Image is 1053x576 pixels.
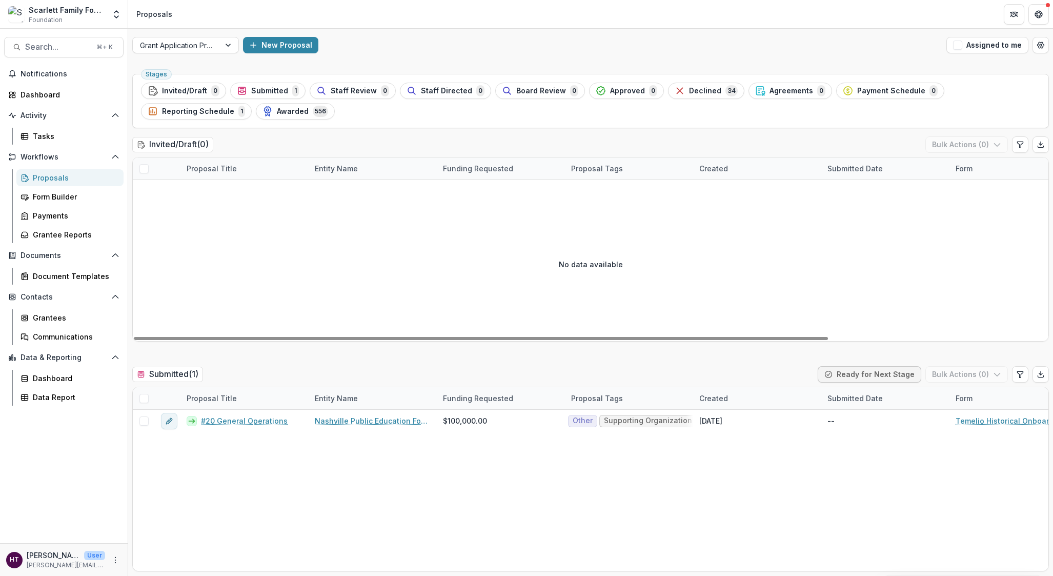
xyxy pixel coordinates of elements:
[180,387,309,409] div: Proposal Title
[589,83,664,99] button: Approved0
[748,83,832,99] button: Agreements0
[437,393,519,404] div: Funding Requested
[689,87,721,95] span: Declined
[565,387,693,409] div: Proposal Tags
[309,163,364,174] div: Entity Name
[821,157,949,180] div: Submitted Date
[693,163,734,174] div: Created
[516,87,566,95] span: Board Review
[33,312,115,323] div: Grantees
[33,331,115,342] div: Communications
[33,172,115,183] div: Proposals
[94,42,115,53] div: ⌘ + K
[437,163,519,174] div: Funding Requested
[437,387,565,409] div: Funding Requested
[16,309,124,326] a: Grantees
[4,349,124,366] button: Open Data & Reporting
[949,393,979,404] div: Form
[16,128,124,145] a: Tasks
[161,413,177,429] button: edit
[21,89,115,100] div: Dashboard
[821,393,889,404] div: Submitted Date
[33,373,115,384] div: Dashboard
[400,83,491,99] button: Staff Directed0
[243,37,318,53] button: New Proposal
[21,293,107,302] span: Contacts
[180,393,243,404] div: Proposal Title
[668,83,744,99] button: Declined34
[929,85,938,96] span: 0
[309,393,364,404] div: Entity Name
[33,191,115,202] div: Form Builder
[4,107,124,124] button: Open Activity
[132,367,203,382] h2: Submitted ( 1 )
[310,83,396,99] button: Staff Review0
[1012,136,1028,153] button: Edit table settings
[4,289,124,305] button: Open Contacts
[141,83,226,99] button: Invited/Draft0
[949,163,979,174] div: Form
[162,107,234,116] span: Reporting Schedule
[256,103,335,120] button: Awarded556
[313,106,328,117] span: 556
[21,111,107,120] span: Activity
[16,370,124,387] a: Dashboard
[437,157,565,180] div: Funding Requested
[141,103,252,120] button: Reporting Schedule1
[4,247,124,264] button: Open Documents
[16,268,124,285] a: Document Templates
[565,157,693,180] div: Proposal Tags
[570,85,578,96] span: 0
[4,86,124,103] a: Dashboard
[821,387,949,409] div: Submitted Date
[16,169,124,186] a: Proposals
[33,210,115,221] div: Payments
[693,157,821,180] div: Created
[16,328,124,345] a: Communications
[4,37,124,57] button: Search...
[1032,366,1049,383] button: Export table data
[693,387,821,409] div: Created
[4,149,124,165] button: Open Workflows
[769,87,813,95] span: Agreements
[476,85,484,96] span: 0
[292,85,299,96] span: 1
[725,85,738,96] span: 34
[162,87,207,95] span: Invited/Draft
[857,87,925,95] span: Payment Schedule
[693,393,734,404] div: Created
[25,42,90,52] span: Search...
[1028,4,1049,25] button: Get Help
[836,83,944,99] button: Payment Schedule0
[29,5,105,15] div: Scarlett Family Foundation
[180,163,243,174] div: Proposal Title
[649,85,657,96] span: 0
[925,136,1008,153] button: Bulk Actions (0)
[443,415,487,426] span: $100,000.00
[818,366,921,383] button: Ready for Next Stage
[21,70,119,78] span: Notifications
[33,131,115,142] div: Tasks
[21,251,107,260] span: Documents
[8,6,25,23] img: Scarlett Family Foundation
[201,415,288,426] a: #20 General Operations
[109,554,121,566] button: More
[309,157,437,180] div: Entity Name
[180,157,309,180] div: Proposal Title
[33,271,115,282] div: Document Templates
[27,550,80,561] p: [PERSON_NAME] Test
[10,557,19,563] div: Haley Miller Test
[495,83,585,99] button: Board Review0
[946,37,1028,53] button: Assigned to me
[821,163,889,174] div: Submitted Date
[309,387,437,409] div: Entity Name
[109,4,124,25] button: Open entity switcher
[27,561,105,570] p: [PERSON_NAME][EMAIL_ADDRESS][DOMAIN_NAME]
[381,85,389,96] span: 0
